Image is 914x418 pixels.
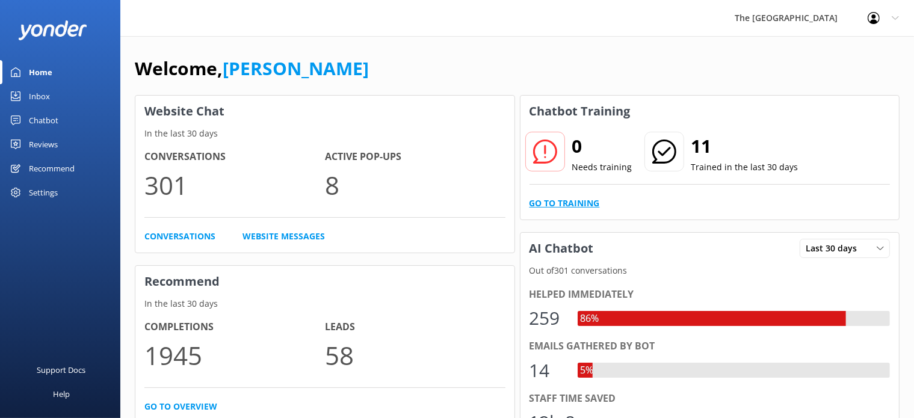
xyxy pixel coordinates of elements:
div: Inbox [29,84,50,108]
div: Reviews [29,132,58,156]
div: 86% [578,311,602,327]
p: 1945 [144,335,325,375]
span: Last 30 days [806,242,864,255]
div: Help [53,382,70,406]
div: Chatbot [29,108,58,132]
p: In the last 30 days [135,127,514,140]
h4: Leads [325,319,505,335]
a: Go to Training [530,197,600,210]
h4: Completions [144,319,325,335]
p: Trained in the last 30 days [691,161,798,174]
div: Emails gathered by bot [530,339,891,354]
h3: Recommend [135,266,514,297]
div: Helped immediately [530,287,891,303]
h4: Conversations [144,149,325,165]
a: [PERSON_NAME] [223,56,369,81]
div: 5% [578,363,597,378]
div: 14 [530,356,566,385]
a: Website Messages [242,230,325,243]
div: Staff time saved [530,391,891,407]
h3: Chatbot Training [520,96,640,127]
p: 8 [325,165,505,205]
h3: AI Chatbot [520,233,603,264]
p: 58 [325,335,505,375]
h4: Active Pop-ups [325,149,505,165]
h2: 0 [572,132,632,161]
h2: 11 [691,132,798,161]
h1: Welcome, [135,54,369,83]
div: Support Docs [37,358,86,382]
p: 301 [144,165,325,205]
img: yonder-white-logo.png [18,20,87,40]
div: 259 [530,304,566,333]
p: In the last 30 days [135,297,514,310]
p: Needs training [572,161,632,174]
a: Conversations [144,230,215,243]
div: Recommend [29,156,75,180]
p: Out of 301 conversations [520,264,900,277]
div: Settings [29,180,58,204]
h3: Website Chat [135,96,514,127]
a: Go to overview [144,400,217,413]
div: Home [29,60,52,84]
